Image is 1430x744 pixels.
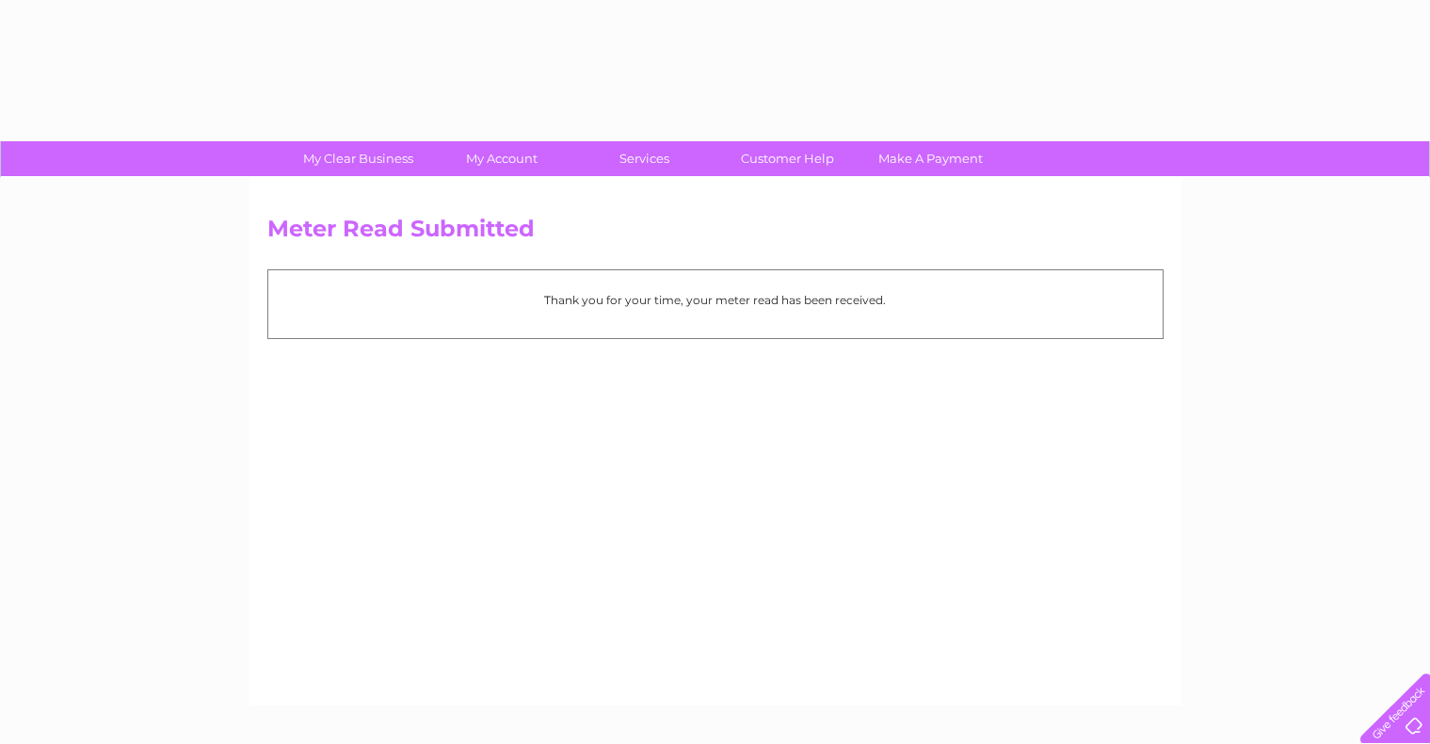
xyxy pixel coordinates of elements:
a: My Clear Business [281,141,436,176]
a: Customer Help [710,141,865,176]
a: My Account [424,141,579,176]
h2: Meter Read Submitted [267,216,1164,251]
a: Services [567,141,722,176]
a: Make A Payment [853,141,1008,176]
p: Thank you for your time, your meter read has been received. [278,291,1153,309]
